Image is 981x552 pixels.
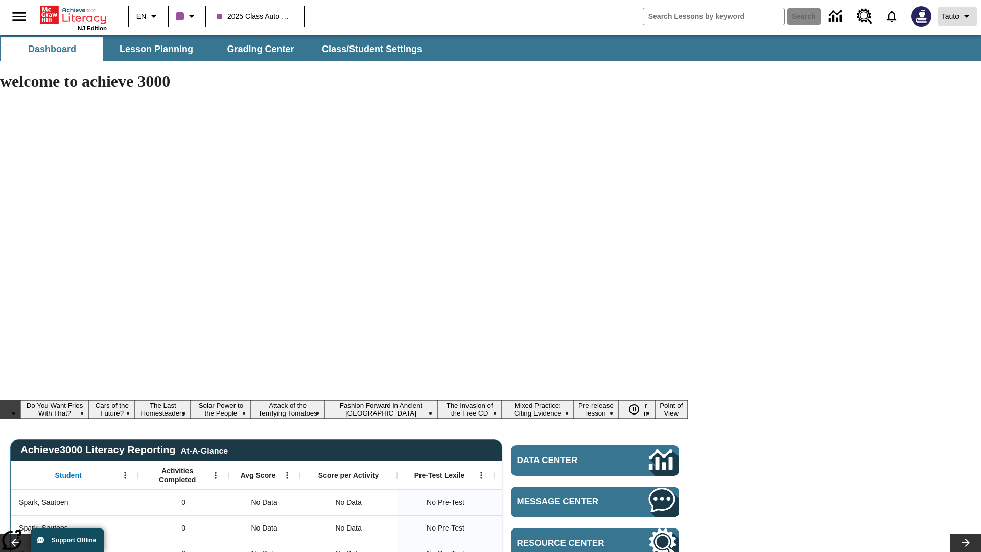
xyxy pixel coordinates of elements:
[52,537,96,544] span: Support Offline
[279,468,295,483] button: Open Menu
[89,400,135,419] button: Slide 2 Cars of the Future?
[118,468,133,483] button: Open Menu
[28,43,76,55] span: Dashboard
[4,2,34,32] button: Open side menu
[938,7,977,26] button: Profile/Settings
[78,25,107,31] span: NJ Edition
[138,490,228,515] div: 0, Spark, Sautoen
[209,37,312,61] button: Grading Center
[20,444,228,456] span: Achieve3000 Literacy Reporting
[19,523,68,534] span: Spark, Sautoes
[241,471,276,480] span: Avg Score
[624,400,655,419] div: Pause
[624,400,644,419] button: Pause
[318,471,379,480] span: Score per Activity
[427,497,464,508] span: No Pre-Test, Spark, Sautoen
[618,400,655,419] button: Slide 10 Career Lesson
[517,455,614,466] span: Data Center
[1,37,103,61] button: Dashboard
[40,4,107,31] div: Home
[40,5,107,25] a: Home
[19,497,68,508] span: Spark, Sautoen
[574,400,619,419] button: Slide 9 Pre-release lesson
[942,11,959,22] span: Tauto
[227,43,294,55] span: Grading Center
[414,471,465,480] span: Pre-Test Lexile
[181,497,185,508] span: 0
[135,400,191,419] button: Slide 3 The Last Homesteaders
[251,400,324,419] button: Slide 5 Attack of the Terrifying Tomatoes
[474,468,489,483] button: Open Menu
[217,11,293,22] span: 2025 Class Auto Grade 13
[511,445,679,476] a: Data Center
[228,490,300,515] div: No Data, Spark, Sautoen
[228,515,300,541] div: No Data, Spark, Sautoes
[55,471,82,480] span: Student
[314,37,430,61] button: Class/Student Settings
[950,534,981,552] button: Lesson carousel, Next
[911,6,931,27] img: Avatar
[144,466,211,485] span: Activities Completed
[851,3,878,30] a: Resource Center, Will open in new tab
[322,43,422,55] span: Class/Student Settings
[181,445,228,456] div: At-A-Glance
[905,3,938,30] button: Select a new avatar
[878,3,905,30] a: Notifications
[494,490,591,515] div: No Data, Spark, Sautoen
[823,3,851,31] a: Data Center
[437,400,502,419] button: Slide 7 The Invasion of the Free CD
[517,538,618,548] span: Resource Center
[330,518,366,538] div: No Data, Spark, Sautoes
[20,400,89,419] button: Slide 1 Do You Want Fries With That?
[246,492,282,513] span: No Data
[120,43,193,55] span: Lesson Planning
[511,487,679,517] a: Message Center
[191,400,251,419] button: Slide 4 Solar Power to the People
[502,400,573,419] button: Slide 8 Mixed Practice: Citing Evidence
[246,518,282,539] span: No Data
[136,11,146,22] span: EN
[172,7,202,26] button: Class color is purple. Change class color
[138,515,228,541] div: 0, Spark, Sautoes
[105,37,207,61] button: Lesson Planning
[655,400,688,419] button: Slide 11 Point of View
[643,8,784,25] input: search field
[427,523,464,534] span: No Pre-Test, Spark, Sautoes
[517,497,618,507] span: Message Center
[31,528,104,552] button: Support Offline
[208,468,223,483] button: Open Menu
[181,523,185,534] span: 0
[324,400,437,419] button: Slide 6 Fashion Forward in Ancient Rome
[132,7,165,26] button: Language: EN, Select a language
[494,515,591,541] div: No Data, Spark, Sautoes
[330,492,366,513] div: No Data, Spark, Sautoen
